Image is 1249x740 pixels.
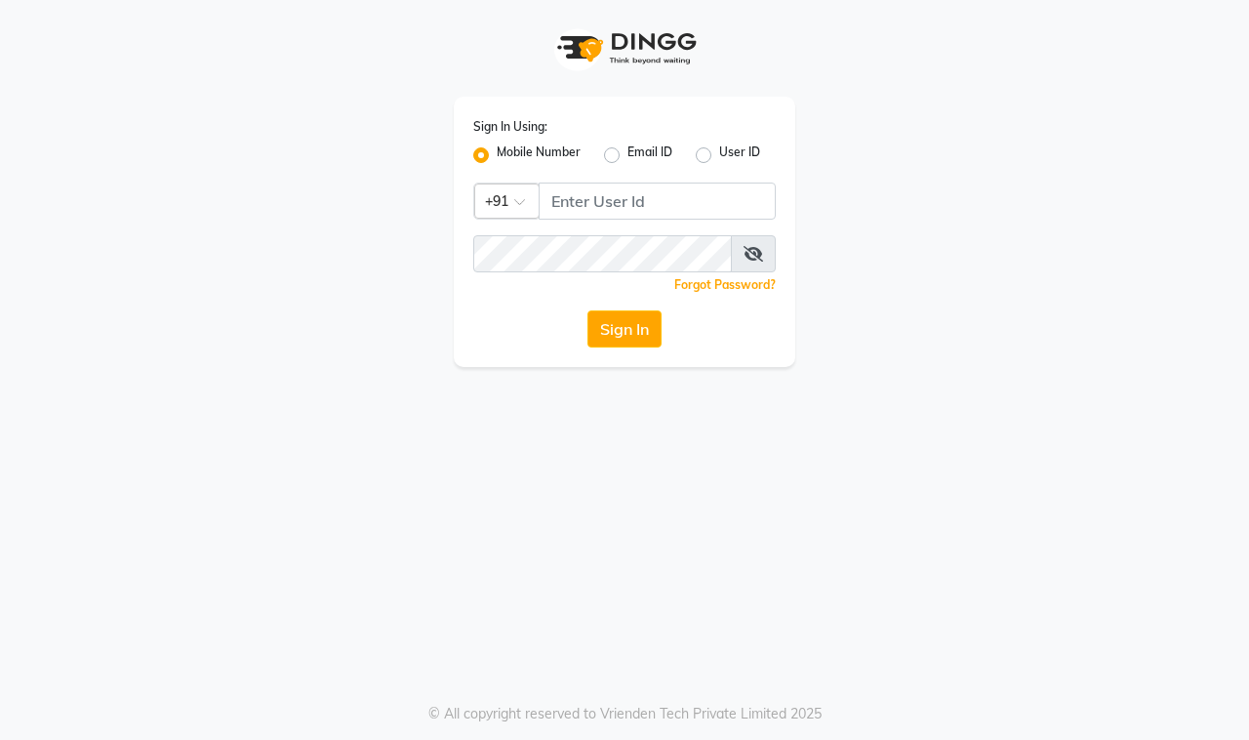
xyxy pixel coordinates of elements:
label: Email ID [627,144,672,167]
label: Sign In Using: [473,118,547,136]
a: Forgot Password? [674,277,776,292]
input: Username [473,235,732,272]
button: Sign In [587,310,662,348]
label: Mobile Number [497,144,581,167]
img: logo1.svg [546,20,703,77]
input: Username [539,183,776,220]
label: User ID [719,144,760,167]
